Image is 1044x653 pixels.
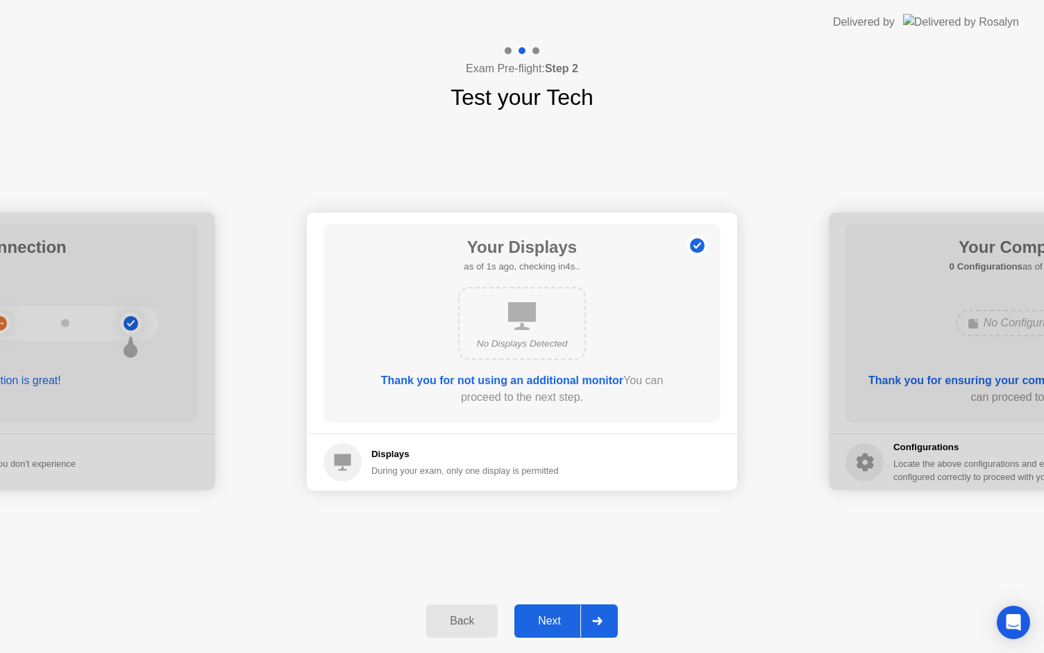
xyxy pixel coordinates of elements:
[363,372,681,406] div: You can proceed to the next step.
[371,447,559,461] h5: Displays
[464,260,580,274] h5: as of 1s ago, checking in4s..
[903,14,1019,30] img: Delivered by Rosalyn
[997,606,1030,639] div: Open Intercom Messenger
[371,464,559,477] div: During your exam, only one display is permitted
[545,63,578,74] b: Step 2
[471,337,573,351] div: No Displays Detected
[451,81,593,114] h1: Test your Tech
[519,615,580,627] div: Next
[466,60,578,77] h4: Exam Pre-flight:
[514,604,618,638] button: Next
[464,235,580,260] h1: Your Displays
[426,604,498,638] button: Back
[381,374,623,386] b: Thank you for not using an additional monitor
[833,14,895,31] div: Delivered by
[430,615,494,627] div: Back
